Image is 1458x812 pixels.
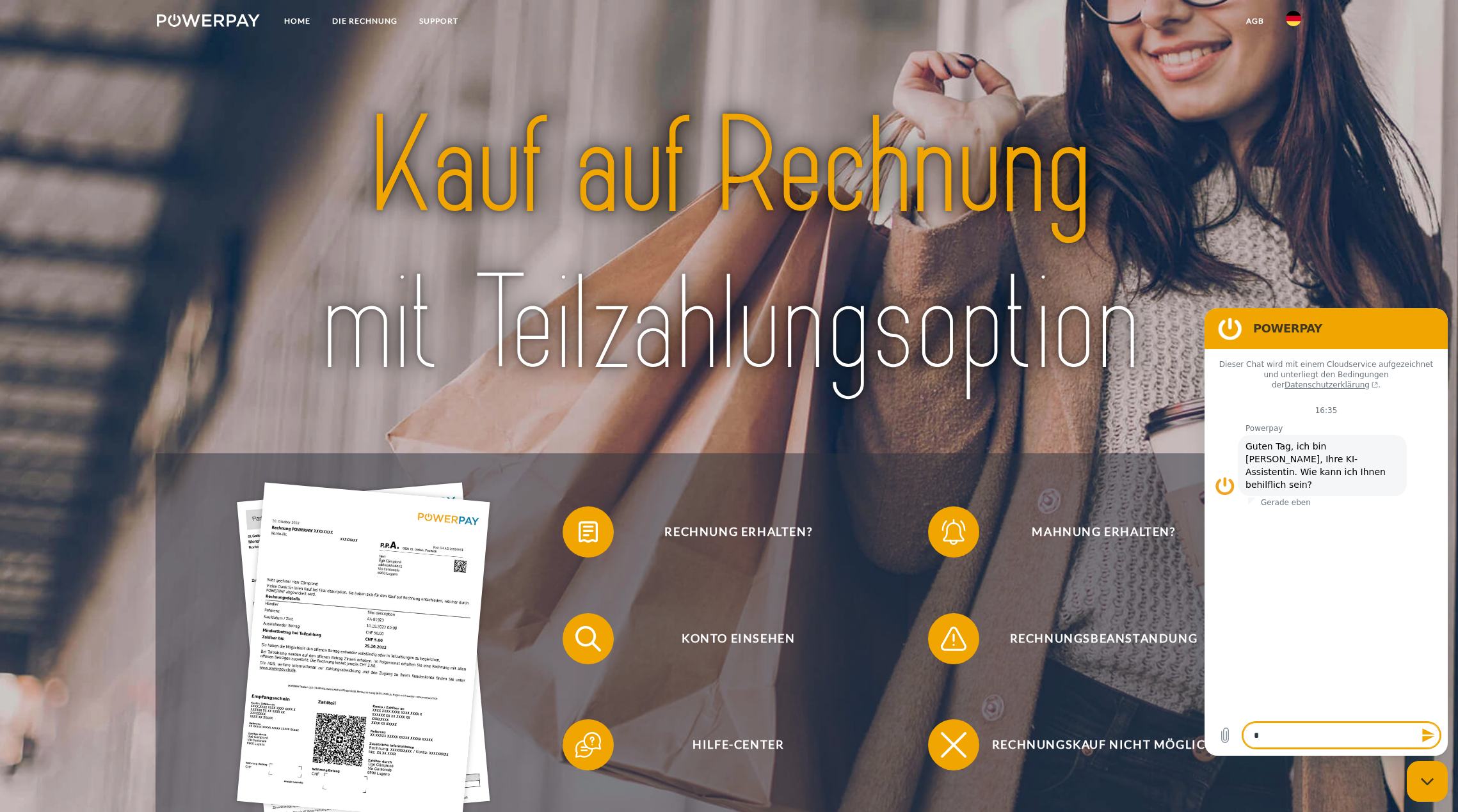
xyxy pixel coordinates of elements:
span: Rechnung erhalten? [582,506,895,558]
button: Hilfe-Center [563,719,895,770]
span: Hilfe-Center [582,719,895,770]
img: logo-powerpay-white.svg [157,14,260,27]
iframe: Messaging-Fenster [1205,308,1448,756]
img: qb_warning.svg [938,623,970,655]
img: qb_bell.svg [938,516,970,548]
img: qb_bill.svg [572,516,604,548]
a: DIE RECHNUNG [321,10,408,33]
a: agb [1235,10,1275,33]
span: Konto einsehen [582,613,895,664]
img: qb_help.svg [572,729,604,761]
button: Rechnungsbeanstandung [928,613,1261,664]
button: Rechnung erhalten? [563,506,895,558]
img: de [1286,11,1301,26]
img: qb_search.svg [572,623,604,655]
span: Mahnung erhalten? [947,506,1260,558]
a: Home [273,10,321,33]
a: SUPPORT [408,10,469,33]
button: Mahnung erhalten? [928,506,1261,558]
span: Rechnungsbeanstandung [947,613,1260,664]
button: Konto einsehen [563,613,895,664]
button: Rechnungskauf nicht möglich [928,719,1261,770]
img: title-powerpay_de.svg [222,81,1236,411]
span: Rechnungskauf nicht möglich [947,719,1260,770]
iframe: Schaltfläche zum Öffnen des Messaging-Fensters; Konversation läuft [1407,761,1448,802]
img: qb_close.svg [938,729,970,761]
